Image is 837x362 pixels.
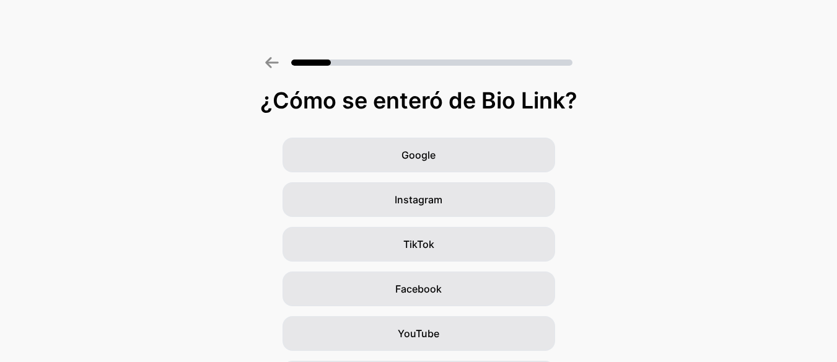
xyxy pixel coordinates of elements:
font: TikTok [403,238,434,250]
font: YouTube [398,327,439,340]
font: Google [401,149,436,161]
font: Instagram [395,193,442,206]
font: ¿Cómo se enteró de Bio Link? [260,87,577,114]
font: Facebook [395,283,442,295]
